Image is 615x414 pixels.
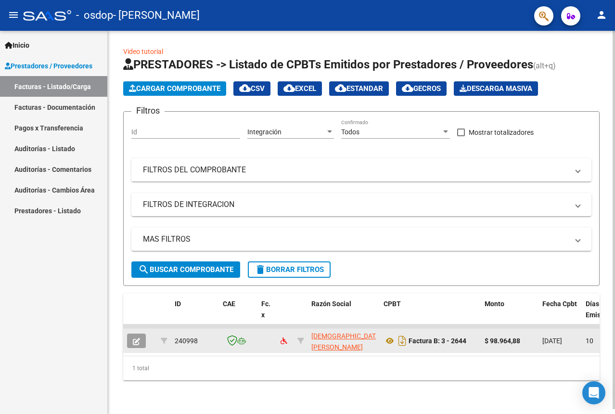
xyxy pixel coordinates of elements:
div: 27293415124 [311,331,376,351]
a: Video tutorial [123,48,163,55]
mat-icon: cloud_download [335,82,346,94]
span: 240998 [175,337,198,345]
button: Cargar Comprobante [123,81,226,96]
span: Gecros [402,84,441,93]
button: Descarga Masiva [454,81,538,96]
datatable-header-cell: Razón Social [307,294,380,336]
datatable-header-cell: Monto [481,294,538,336]
span: 10 [586,337,593,345]
mat-icon: cloud_download [283,82,295,94]
i: Descargar documento [396,333,409,349]
div: 1 total [123,356,600,380]
button: CSV [233,81,270,96]
span: PRESTADORES -> Listado de CPBTs Emitidos por Prestadores / Proveedores [123,58,533,71]
span: Estandar [335,84,383,93]
mat-expansion-panel-header: FILTROS DE INTEGRACION [131,193,591,216]
datatable-header-cell: CPBT [380,294,481,336]
mat-icon: search [138,264,150,275]
span: Prestadores / Proveedores [5,61,92,71]
span: Inicio [5,40,29,51]
span: Razón Social [311,300,351,308]
span: [DATE] [542,337,562,345]
button: Estandar [329,81,389,96]
span: CSV [239,84,265,93]
span: Integración [247,128,282,136]
span: (alt+q) [533,61,556,70]
datatable-header-cell: Fecha Cpbt [538,294,582,336]
span: Fc. x [261,300,270,319]
mat-panel-title: FILTROS DEL COMPROBANTE [143,165,568,175]
span: Todos [341,128,359,136]
datatable-header-cell: ID [171,294,219,336]
mat-panel-title: FILTROS DE INTEGRACION [143,199,568,210]
strong: Factura B: 3 - 2644 [409,337,466,345]
strong: $ 98.964,88 [485,337,520,345]
span: [DEMOGRAPHIC_DATA][PERSON_NAME] [311,332,382,351]
span: Fecha Cpbt [542,300,577,308]
span: EXCEL [283,84,316,93]
button: Buscar Comprobante [131,261,240,278]
h3: Filtros [131,104,165,117]
span: Borrar Filtros [255,265,324,274]
mat-icon: delete [255,264,266,275]
button: Gecros [396,81,447,96]
span: - [PERSON_NAME] [113,5,200,26]
span: Descarga Masiva [460,84,532,93]
span: ID [175,300,181,308]
mat-expansion-panel-header: FILTROS DEL COMPROBANTE [131,158,591,181]
datatable-header-cell: CAE [219,294,257,336]
mat-icon: cloud_download [239,82,251,94]
span: - osdop [76,5,113,26]
mat-icon: cloud_download [402,82,413,94]
mat-expansion-panel-header: MAS FILTROS [131,228,591,251]
span: CPBT [384,300,401,308]
button: EXCEL [278,81,322,96]
mat-panel-title: MAS FILTROS [143,234,568,245]
span: Mostrar totalizadores [469,127,534,138]
app-download-masive: Descarga masiva de comprobantes (adjuntos) [454,81,538,96]
mat-icon: person [596,9,607,21]
span: Buscar Comprobante [138,265,233,274]
span: Monto [485,300,504,308]
mat-icon: menu [8,9,19,21]
datatable-header-cell: Fc. x [257,294,277,336]
button: Borrar Filtros [248,261,331,278]
span: Cargar Comprobante [129,84,220,93]
span: CAE [223,300,235,308]
div: Open Intercom Messenger [582,381,605,404]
